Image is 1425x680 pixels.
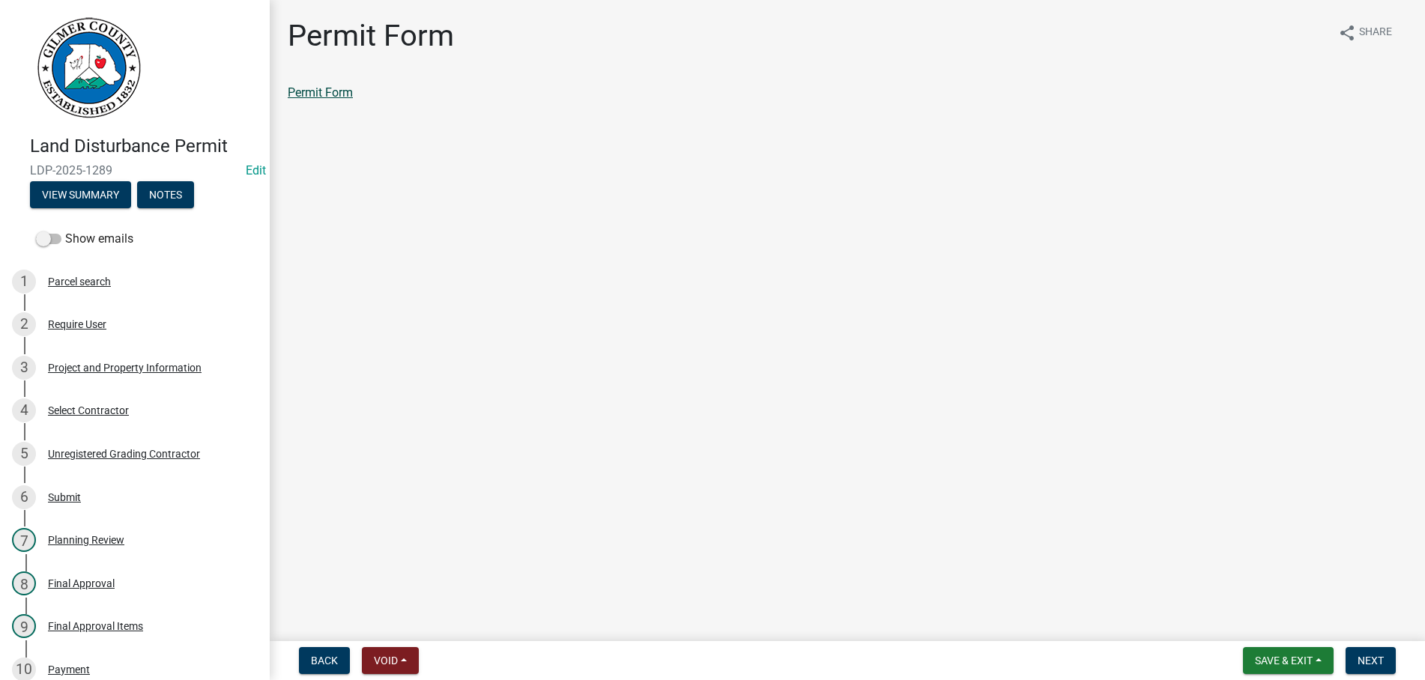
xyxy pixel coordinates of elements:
[137,189,194,201] wm-modal-confirm: Notes
[12,442,36,466] div: 5
[374,655,398,667] span: Void
[12,614,36,638] div: 9
[36,230,133,248] label: Show emails
[1338,24,1356,42] i: share
[12,312,36,336] div: 2
[48,578,115,589] div: Final Approval
[12,356,36,380] div: 3
[30,189,131,201] wm-modal-confirm: Summary
[246,163,266,177] wm-modal-confirm: Edit Application Number
[48,449,200,459] div: Unregistered Grading Contractor
[1359,24,1392,42] span: Share
[48,405,129,416] div: Select Contractor
[12,398,36,422] div: 4
[48,621,143,631] div: Final Approval Items
[246,163,266,177] a: Edit
[48,319,106,330] div: Require User
[1243,647,1334,674] button: Save & Exit
[48,276,111,287] div: Parcel search
[1326,18,1404,47] button: shareShare
[48,492,81,503] div: Submit
[30,136,258,157] h4: Land Disturbance Permit
[137,181,194,208] button: Notes
[30,16,142,120] img: Gilmer County, Georgia
[48,362,202,373] div: Project and Property Information
[12,270,36,294] div: 1
[1346,647,1396,674] button: Next
[48,535,124,545] div: Planning Review
[30,181,131,208] button: View Summary
[1255,655,1313,667] span: Save & Exit
[288,85,353,100] a: Permit Form
[12,528,36,552] div: 7
[48,664,90,675] div: Payment
[311,655,338,667] span: Back
[12,485,36,509] div: 6
[288,18,454,54] h1: Permit Form
[299,647,350,674] button: Back
[1358,655,1384,667] span: Next
[30,163,240,177] span: LDP-2025-1289
[362,647,419,674] button: Void
[12,571,36,595] div: 8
